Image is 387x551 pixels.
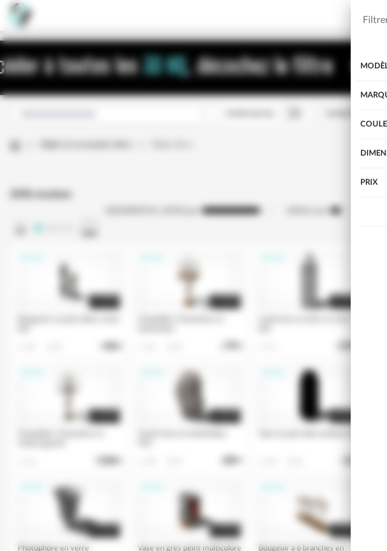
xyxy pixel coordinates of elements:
button: close drawer [363,12,375,28]
div: Marque [58,81,365,110]
div: Modèle [58,52,298,81]
div: Couleur [58,110,377,139]
span: Filtre 3D HQ [298,62,346,70]
div: Marque [58,81,377,110]
div: Dimension [58,139,377,168]
div: Afficher les filtres avancés [58,197,377,226]
div: Afficher les filtres avancés [58,197,365,226]
div: Filtrer par : [61,14,363,27]
div: Dimension [58,139,365,168]
div: Couleur [58,110,365,139]
div: Prix [58,168,365,197]
div: Prix [58,168,377,197]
